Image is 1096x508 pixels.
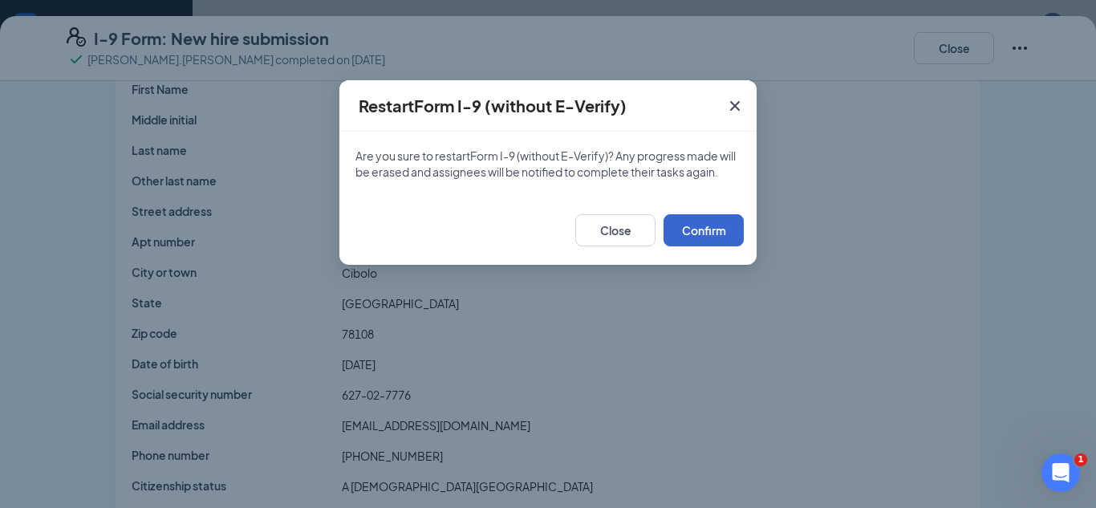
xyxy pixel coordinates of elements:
[725,96,745,116] svg: Cross
[355,148,741,180] p: Are you sure to restart Form I-9 (without E-Verify) ? Any progress made will be erased and assign...
[359,95,627,117] h4: Restart Form I-9 (without E-Verify)
[1074,453,1087,466] span: 1
[664,214,744,246] button: Confirm
[713,80,757,132] button: Close
[575,214,656,246] button: Close
[1041,453,1080,492] iframe: Intercom live chat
